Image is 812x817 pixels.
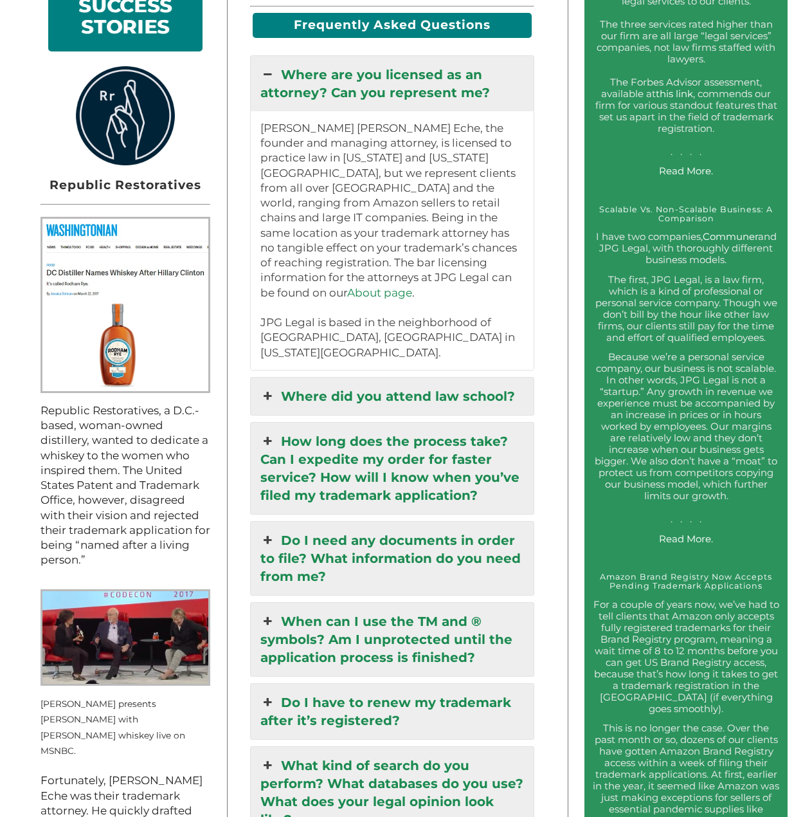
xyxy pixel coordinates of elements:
[251,423,534,514] a: How long does the process take? Can I expedite my order for faster service? How will I know when ...
[600,572,772,591] a: Amazon Brand Registry Now Accepts Pending Trademark Applications
[73,66,178,165] img: rrlogo.png
[253,13,532,38] h2: Frequently Asked Questions
[251,111,534,370] div: Where are you licensed as an attorney? Can you represent me?
[593,599,780,715] p: For a couple of years now, we’ve had to tell clients that Amazon only accepts fully registered tr...
[251,56,534,111] a: Where are you licensed as an attorney? Can you represent me?
[593,274,780,344] p: The first, JPG Legal, is a law firm, which is a kind of professional or personal service company....
[659,533,713,545] a: Read More.
[593,231,780,266] p: I have two companies, and JPG Legal, with thoroughly different business models.
[41,217,210,393] img: Rodham Rye People Screenshot
[41,403,210,568] p: Republic Restoratives, a D.C.-based, woman-owned distillery, wanted to dedicate a whiskey to the ...
[251,522,534,595] a: Do I need any documents in order to file? What information do you need from me?
[703,230,758,243] a: Communer
[251,603,534,676] a: When can I use the TM and ® symbols? Am I unprotected until the application process is finished?
[260,121,524,360] p: [PERSON_NAME] [PERSON_NAME] Eche, the founder and managing attorney, is licensed to practice law ...
[251,378,534,415] a: Where did you attend law school?
[41,175,210,196] h2: Republic Restoratives
[656,87,693,100] a: this link
[593,351,780,525] p: Because we’re a personal service company, our business is not scalable. In other words, JPG Legal...
[599,205,773,223] a: Scalable Vs. Non-Scalable Business: A Comparison
[41,589,210,686] img: Kara Swisher presents Hillary Clinton with Rodham Rye live on MSNBC.
[659,165,713,177] a: Read More.
[251,684,534,739] a: Do I have to renew my trademark after it’s registered?
[347,286,412,299] a: About page
[41,699,185,756] small: [PERSON_NAME] presents [PERSON_NAME] with [PERSON_NAME] whiskey live on MSNBC.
